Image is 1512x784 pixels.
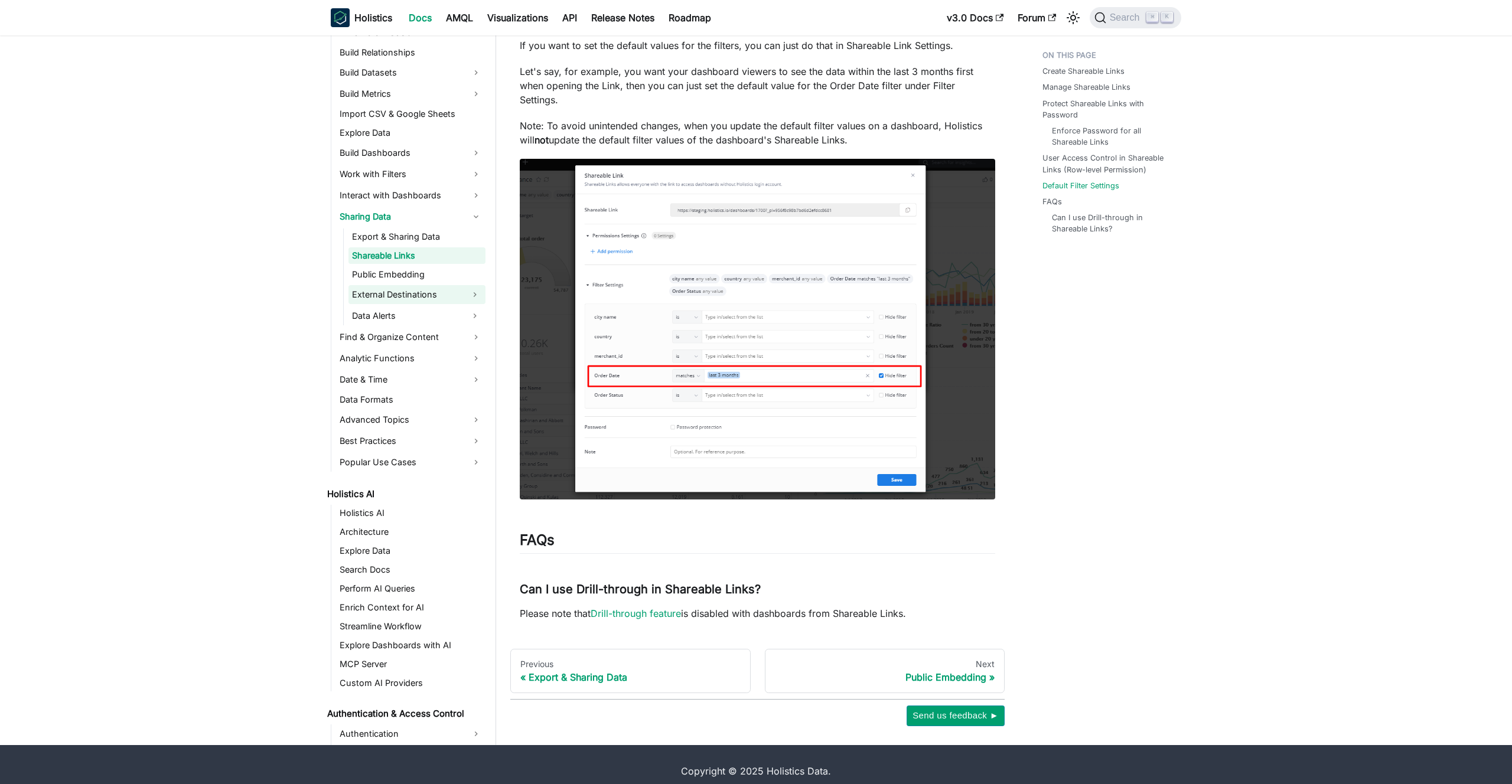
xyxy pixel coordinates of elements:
a: Holistics AI [324,486,485,502]
div: Previous [520,659,741,669]
p: If you want to set the default values for the filters, you can just do that in Shareable Link Set... [520,38,995,53]
div: Public Embedding [775,671,995,683]
a: Roadmap [661,8,718,27]
a: Find & Organize Content [336,328,485,347]
div: Copyright © 2025 Holistics Data. [380,764,1132,778]
a: Forum [1011,8,1063,27]
a: Advanced Topics [336,410,485,429]
a: Build Datasets [336,63,485,82]
a: Sharing Data [336,207,485,226]
a: Explore Data [336,125,485,141]
span: Send us feedback ► [913,708,999,723]
a: MCP Server [336,656,485,672]
strong: not [535,134,549,146]
a: Export & Sharing Data [348,228,485,245]
a: Best Practices [336,432,485,450]
span: Search [1106,12,1147,23]
h3: Can I use Drill-through in Shareable Links? [520,582,995,597]
a: Shareable Links [348,247,485,264]
button: Switch between dark and light mode (currently light mode) [1064,8,1083,27]
a: FAQs [1042,196,1062,207]
a: External Destinations [348,285,464,304]
a: Build Metrics [336,84,485,103]
a: Enforce Password for all Shareable Links [1052,125,1169,148]
a: Authentication [336,724,485,743]
a: Data Alerts [348,306,464,325]
a: PreviousExport & Sharing Data [510,649,751,694]
img: Holistics [331,8,350,27]
a: Public Embedding [348,266,485,283]
a: Import CSV & Google Sheets [336,106,485,122]
a: Explore Dashboards with AI [336,637,485,654]
a: Release Notes [584,8,661,27]
b: Holistics [354,11,392,25]
div: Next [775,659,995,669]
a: AMQL [439,8,480,27]
a: Visualizations [480,8,555,27]
a: Default Filter Settings [1042,180,1119,191]
button: Send us feedback ► [907,705,1005,726]
a: Docs [402,8,439,27]
a: HolisticsHolistics [331,8,392,27]
a: Analytic Functions [336,349,485,368]
a: Custom AI Providers [336,675,485,691]
kbd: ⌘ [1146,12,1158,22]
a: Authentication & Access Control [324,705,485,722]
a: Data Formats [336,391,485,408]
a: API [555,8,584,27]
button: Expand sidebar category 'External Destinations' [464,285,485,304]
a: Protect Shareable Links with Password [1042,98,1174,120]
h2: FAQs [520,531,995,554]
a: Build Dashboards [336,143,485,162]
p: Let's say, for example, you want your dashboard viewers to see the data within the last 3 months ... [520,64,995,107]
a: Interact with Dashboards [336,186,485,205]
a: Manage Shareable Links [1042,81,1130,93]
a: Drill-through feature [591,607,681,619]
kbd: K [1161,12,1173,22]
a: NextPublic Embedding [765,649,1005,694]
button: Expand sidebar category 'Data Alerts' [464,306,485,325]
a: Enrich Context for AI [336,599,485,616]
a: Build Relationships [336,44,485,61]
a: Search Docs [336,561,485,578]
a: Holistics AI [336,505,485,521]
a: Streamline Workflow [336,618,485,635]
a: v3.0 Docs [940,8,1011,27]
p: Please note that is disabled with dashboards from Shareable Links. [520,606,995,620]
a: Can I use Drill-through in Shareable Links? [1052,212,1169,234]
a: Create Shareable Links [1042,66,1125,77]
a: User Access Control in Shareable Links (Row-level Permission) [1042,152,1174,175]
a: Architecture [336,524,485,540]
p: Note: To avoid unintended changes, when you update the default filter values on a dashboard, Holi... [520,119,995,147]
a: Explore Data [336,543,485,559]
nav: Docs pages [510,649,1005,694]
a: Date & Time [336,370,485,389]
a: Work with Filters [336,165,485,184]
div: Export & Sharing Data [520,671,741,683]
button: Search (Command+K) [1090,7,1181,28]
a: Popular Use Cases [336,453,485,472]
a: Perform AI Queries [336,580,485,597]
